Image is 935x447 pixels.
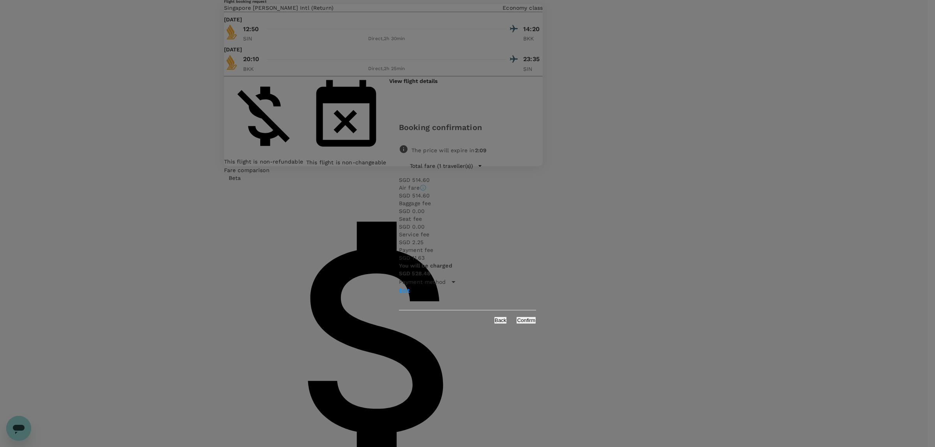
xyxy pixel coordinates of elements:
[399,238,536,246] p: SGD 2.25
[399,246,536,254] p: Payment fee
[399,199,431,207] p: Baggage fee
[399,123,482,132] h3: Booking confirmation
[399,269,536,277] p: SGD 528.48
[399,215,422,223] p: Seat fee
[399,207,536,215] p: SGD 0.00
[399,254,536,262] p: SGD 11.63
[399,231,536,238] p: Service fee
[410,162,473,170] p: Total fare (1 traveller(s))
[411,146,536,154] div: The price will expire in
[399,176,536,184] p: SGD 514.60
[516,317,536,324] button: Confirm
[399,192,536,199] p: SGD 514.60
[399,156,493,176] button: Total fare (1 traveller(s))
[399,223,536,231] p: SGD 0.00
[399,184,420,192] p: Air fare
[494,317,507,324] button: Back
[475,147,487,153] span: 2:09
[399,287,536,294] div: Edit
[399,262,536,269] p: You will be charged
[399,278,446,286] p: Payment method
